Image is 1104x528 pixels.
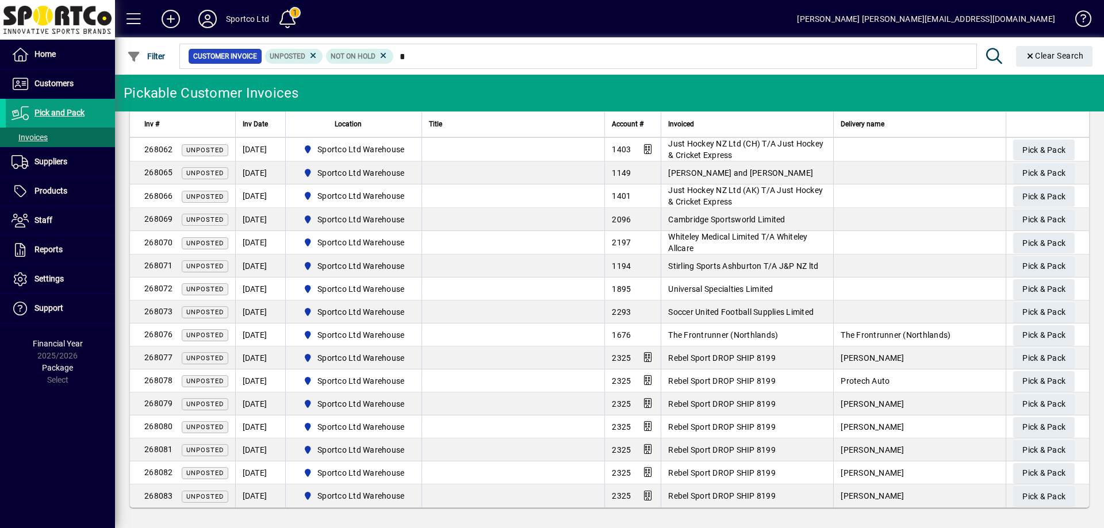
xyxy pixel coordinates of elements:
[841,330,950,340] span: The Frontrunner (Northlands)
[1013,140,1075,160] button: Pick & Pack
[235,161,285,184] td: [DATE]
[1067,2,1090,40] a: Knowledge Base
[144,191,173,201] span: 268066
[186,309,224,316] span: Unposted
[186,469,224,477] span: Unposted
[186,423,224,431] span: Unposted
[6,128,115,147] a: Invoices
[1013,210,1075,230] button: Pick & Pack
[270,52,305,60] span: Unposted
[841,353,904,363] span: [PERSON_NAME]
[298,189,409,203] span: Sportco Ltd Warehouse
[34,79,74,88] span: Customers
[1022,372,1065,391] span: Pick & Pack
[235,208,285,231] td: [DATE]
[612,215,631,224] span: 2096
[797,10,1055,28] div: [PERSON_NAME] [PERSON_NAME][EMAIL_ADDRESS][DOMAIN_NAME]
[298,142,409,156] span: Sportco Ltd Warehouse
[1013,325,1075,346] button: Pick & Pack
[235,415,285,438] td: [DATE]
[668,491,776,500] span: Rebel Sport DROP SHIP 8199
[298,166,409,180] span: Sportco Ltd Warehouse
[34,186,67,195] span: Products
[1013,371,1075,392] button: Pick & Pack
[841,422,904,431] span: [PERSON_NAME]
[1022,210,1065,229] span: Pick & Pack
[235,484,285,507] td: [DATE]
[612,191,631,201] span: 1401
[186,169,224,177] span: Unposted
[6,177,115,206] a: Products
[235,231,285,255] td: [DATE]
[1022,280,1065,299] span: Pick & Pack
[668,307,814,317] span: Soccer United Football Supplies Limited
[144,307,173,316] span: 268073
[429,118,597,130] div: Title
[841,376,890,386] span: Protech Auto
[1013,186,1075,207] button: Pick & Pack
[668,139,823,160] span: Just Hockey NZ Ltd (CH) T/A Just Hockey & Cricket Express
[298,374,409,388] span: Sportco Ltd Warehouse
[235,255,285,278] td: [DATE]
[298,443,409,457] span: Sportco Ltd Warehouse
[144,261,173,270] span: 268071
[668,168,813,178] span: [PERSON_NAME] and [PERSON_NAME]
[1013,163,1075,184] button: Pick & Pack
[1022,418,1065,437] span: Pick & Pack
[612,376,631,386] span: 2325
[298,420,409,434] span: Sportco Ltd Warehouse
[42,363,73,372] span: Package
[668,422,776,431] span: Rebel Sport DROP SHIP 8199
[612,238,631,247] span: 2197
[1013,463,1075,484] button: Pick & Pack
[6,40,115,69] a: Home
[235,300,285,323] td: [DATE]
[1013,394,1075,415] button: Pick & Pack
[186,263,224,270] span: Unposted
[34,157,67,166] span: Suppliers
[144,118,228,130] div: Inv #
[317,260,404,272] span: Sportco Ltd Warehouse
[317,352,404,364] span: Sportco Ltd Warehouse
[144,376,173,385] span: 268078
[1013,302,1075,323] button: Pick & Pack
[186,377,224,385] span: Unposted
[317,190,404,202] span: Sportco Ltd Warehouse
[668,376,776,386] span: Rebel Sport DROP SHIP 8199
[612,330,631,340] span: 1676
[144,468,173,477] span: 268082
[265,49,323,64] mat-chip: Customer Invoice Status: Unposted
[298,282,409,296] span: Sportco Ltd Warehouse
[34,215,52,225] span: Staff
[298,213,409,226] span: Sportco Ltd Warehouse
[668,399,776,408] span: Rebel Sport DROP SHIP 8199
[1013,348,1075,369] button: Pick & Pack
[6,70,115,98] a: Customers
[11,133,48,142] span: Invoices
[668,353,776,363] span: Rebel Sport DROP SHIP 8199
[186,216,224,223] span: Unposted
[335,118,362,130] span: Location
[235,392,285,415] td: [DATE]
[144,353,173,362] span: 268077
[317,329,404,341] span: Sportco Ltd Warehouse
[298,328,409,342] span: Sportco Ltd Warehouse
[186,400,224,408] span: Unposted
[668,445,776,454] span: Rebel Sport DROP SHIP 8199
[1013,486,1075,507] button: Pick & Pack
[235,346,285,369] td: [DATE]
[841,118,999,130] div: Delivery name
[1022,441,1065,460] span: Pick & Pack
[193,51,257,62] span: Customer Invoice
[235,184,285,208] td: [DATE]
[34,108,85,117] span: Pick and Pack
[668,261,818,271] span: Stirling Sports Ashburton T/A J&P NZ ltd
[144,399,173,408] span: 268079
[127,52,166,61] span: Filter
[612,491,631,500] span: 2325
[34,274,64,283] span: Settings
[1022,464,1065,483] span: Pick & Pack
[317,283,404,295] span: Sportco Ltd Warehouse
[144,330,173,339] span: 268076
[841,445,904,454] span: [PERSON_NAME]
